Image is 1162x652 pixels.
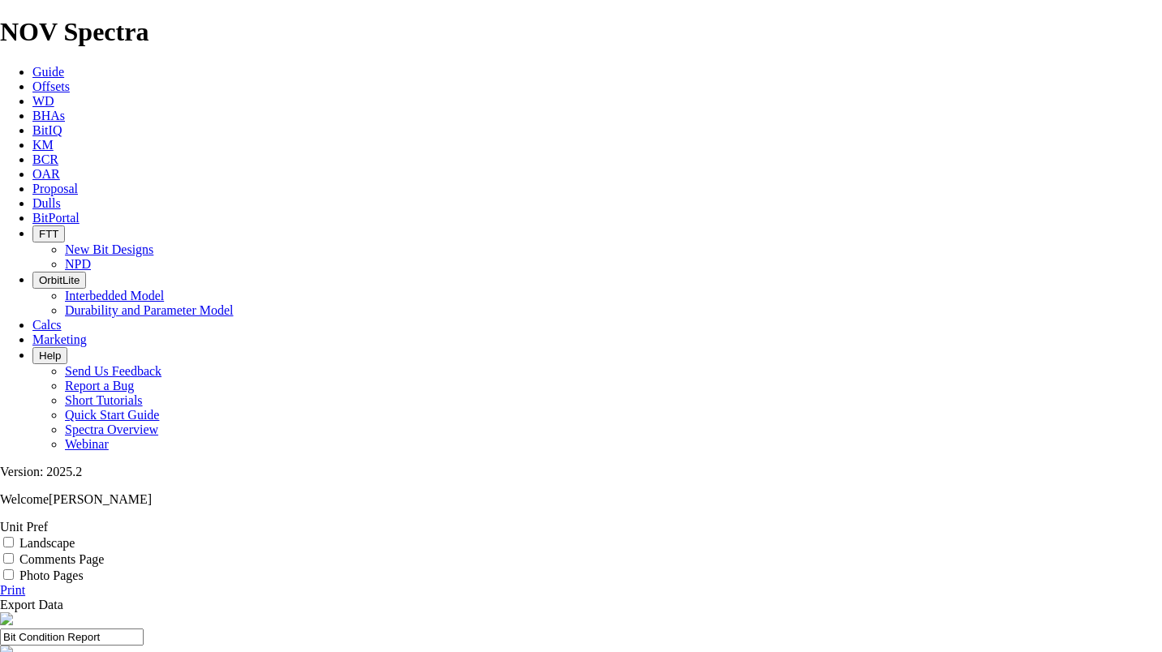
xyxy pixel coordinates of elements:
a: OAR [32,167,60,181]
a: Dulls [32,196,61,210]
label: Comments Page [19,552,104,566]
span: [PERSON_NAME] [49,492,152,506]
a: Report a Bug [65,379,134,392]
a: Marketing [32,332,87,346]
a: KM [32,138,54,152]
span: OrbitLite [39,274,80,286]
a: BCR [32,152,58,166]
a: BHAs [32,109,65,122]
button: FTT [32,225,65,242]
a: Durability and Parameter Model [65,303,234,317]
button: OrbitLite [32,272,86,289]
a: Spectra Overview [65,423,158,436]
label: Landscape [19,536,75,550]
a: BitPortal [32,211,80,225]
a: NPD [65,257,91,271]
a: Offsets [32,79,70,93]
span: Help [39,350,61,362]
a: Interbedded Model [65,289,164,302]
a: Quick Start Guide [65,408,159,422]
a: Calcs [32,318,62,332]
a: WD [32,94,54,108]
button: Help [32,347,67,364]
a: Short Tutorials [65,393,143,407]
a: New Bit Designs [65,242,153,256]
label: Photo Pages [19,568,84,582]
a: Proposal [32,182,78,195]
span: FTT [39,228,58,240]
a: Guide [32,65,64,79]
a: Send Us Feedback [65,364,161,378]
a: BitIQ [32,123,62,137]
a: Webinar [65,437,109,451]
